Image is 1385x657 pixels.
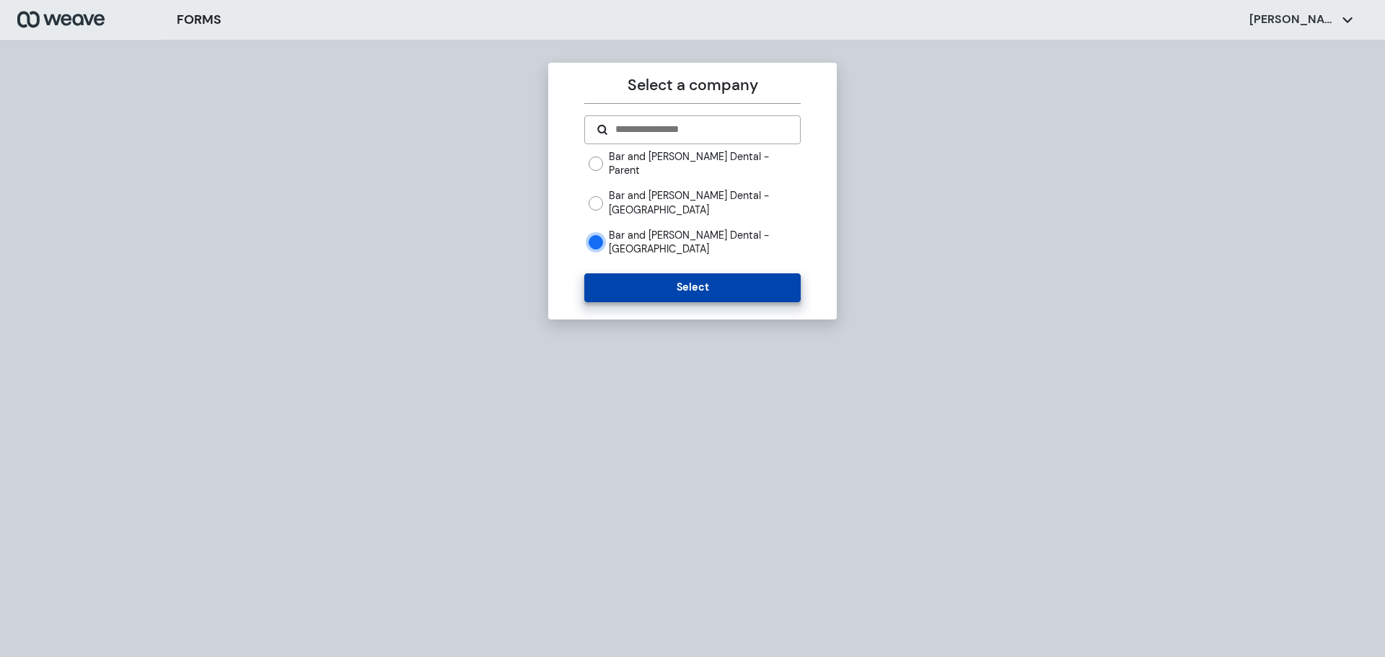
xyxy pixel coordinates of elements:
[177,10,221,30] h3: FORMS
[609,150,800,177] label: Bar and [PERSON_NAME] Dental - Parent
[584,273,800,302] button: Select
[614,122,788,138] input: Search
[584,74,800,97] p: Select a company
[1249,12,1336,27] p: [PERSON_NAME]
[609,229,800,256] label: Bar and [PERSON_NAME] Dental - [GEOGRAPHIC_DATA]
[609,189,800,216] label: Bar and [PERSON_NAME] Dental - [GEOGRAPHIC_DATA]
